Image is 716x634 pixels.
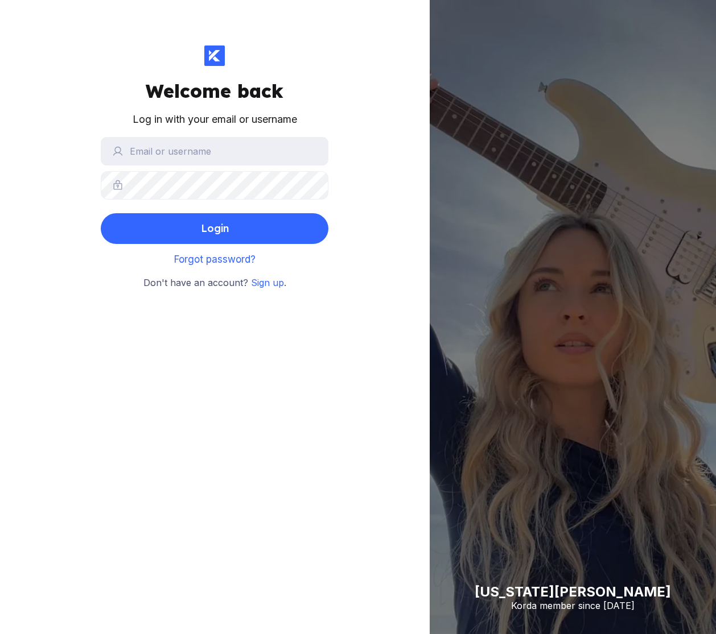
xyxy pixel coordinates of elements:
[201,217,229,240] div: Login
[475,583,671,600] div: [US_STATE][PERSON_NAME]
[174,254,256,265] a: Forgot password?
[101,137,328,165] input: Email or username
[475,600,671,611] div: Korda member since [DATE]
[101,213,328,244] button: Login
[251,277,284,288] a: Sign up
[133,111,297,128] div: Log in with your email or username
[146,80,283,102] div: Welcome back
[143,276,286,291] small: Don't have an account? .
